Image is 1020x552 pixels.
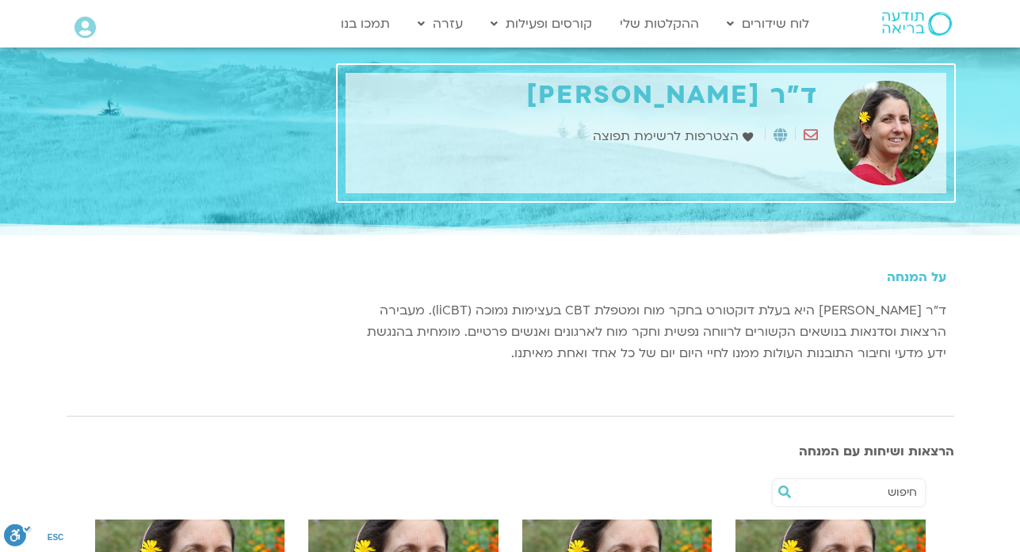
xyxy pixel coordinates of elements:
[67,444,954,459] h3: הרצאות ושיחות עם המנחה
[593,126,757,147] a: הצטרפות לרשימת תפוצה
[593,126,743,147] span: הצטרפות לרשימת תפוצה
[719,9,817,39] a: לוח שידורים
[346,300,946,364] p: ד״ר [PERSON_NAME] היא בעלת דוקטורט בחקר מוח ומטפלת CBT בעצימות נמוכה (liCBT). מעבירה הרצאות וסדנא...
[333,9,398,39] a: תמכו בנו
[353,81,818,110] h1: ד"ר [PERSON_NAME]
[797,479,917,506] input: חיפוש
[483,9,600,39] a: קורסים ופעילות
[612,9,707,39] a: ההקלטות שלי
[882,12,952,36] img: תודעה בריאה
[346,270,946,284] h5: על המנחה
[410,9,471,39] a: עזרה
